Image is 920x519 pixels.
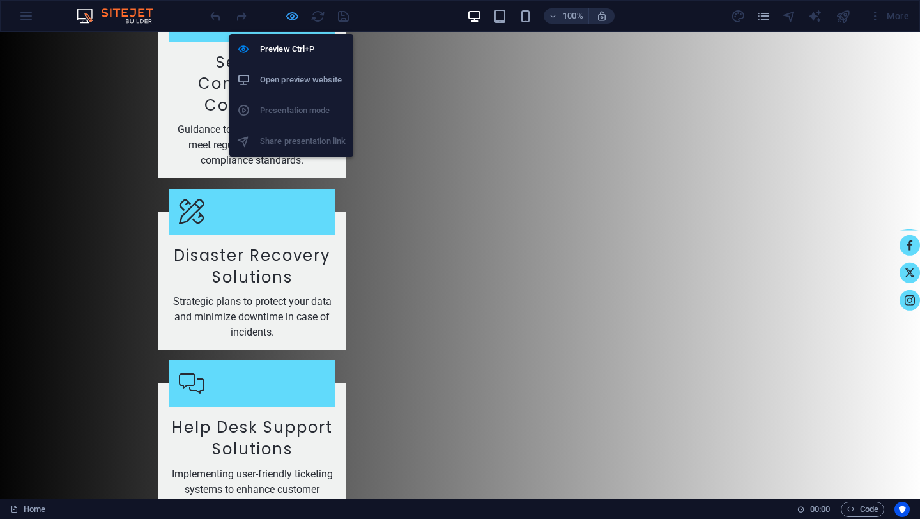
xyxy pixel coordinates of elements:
[841,502,884,517] button: Code
[819,504,821,514] span: :
[169,435,335,481] p: Implementing user-friendly ticketing systems to enhance customer communication and support.
[169,20,335,84] h3: Security Compliance Consulting
[797,502,831,517] h6: Session time
[169,90,335,136] p: Guidance to ensure your systems meet regulatory and security compliance standards.
[169,385,335,428] h3: Help Desk Support Solutions
[810,502,830,517] span: 00 00
[756,9,771,24] i: Pages (Ctrl+Alt+S)
[260,72,346,88] h6: Open preview website
[544,8,589,24] button: 100%
[169,262,335,308] p: Strategic plans to protect your data and minimize downtime in case of incidents.
[756,8,772,24] button: pages
[596,10,608,22] i: On resize automatically adjust zoom level to fit chosen device.
[169,213,335,256] h3: Disaster Recovery Solutions
[260,42,346,57] h6: Preview Ctrl+P
[894,502,910,517] button: Usercentrics
[563,8,583,24] h6: 100%
[10,502,45,517] a: Click to cancel selection. Double-click to open Pages
[73,8,169,24] img: Editor Logo
[847,502,878,517] span: Code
